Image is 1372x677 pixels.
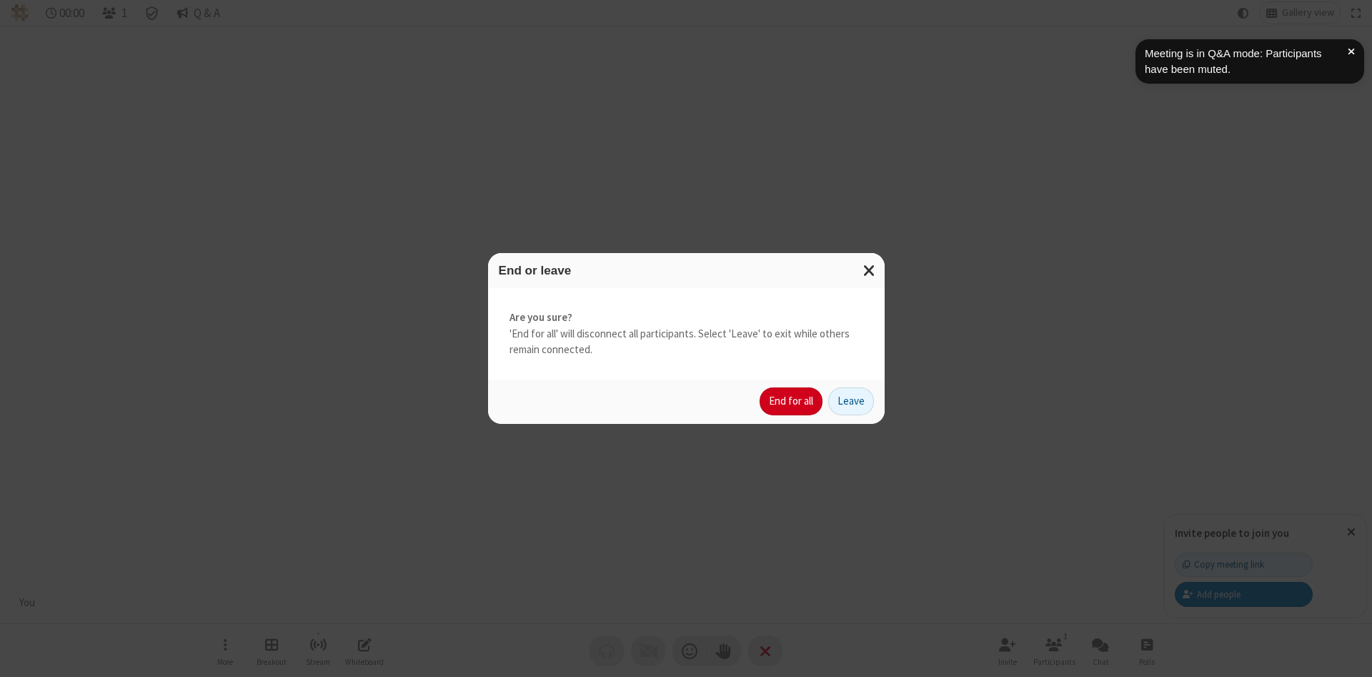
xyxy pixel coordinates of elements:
strong: Are you sure? [509,310,863,326]
button: Close modal [855,253,885,288]
button: Leave [828,387,874,416]
button: End for all [760,387,822,416]
div: Meeting is in Q&A mode: Participants have been muted. [1145,46,1348,78]
div: 'End for all' will disconnect all participants. Select 'Leave' to exit while others remain connec... [488,288,885,380]
h3: End or leave [499,264,874,277]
